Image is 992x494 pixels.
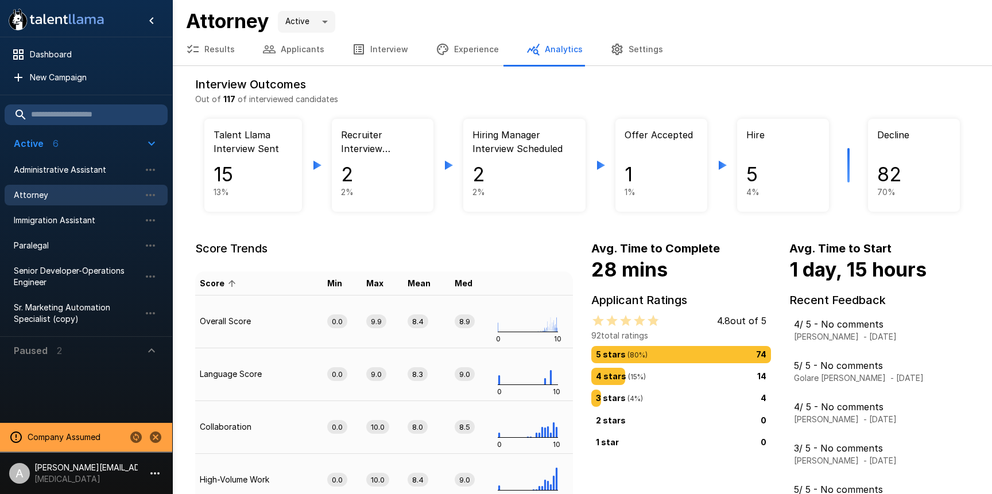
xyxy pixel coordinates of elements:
[789,396,969,429] button: 4/ 5 - No comments[PERSON_NAME]- [DATE]
[214,186,293,198] p: 13 %
[761,435,766,448] p: 0
[496,334,501,343] tspan: 0
[625,162,698,186] h4: 1
[863,414,897,425] p: - [DATE]
[794,372,886,384] p: Golare [PERSON_NAME]
[455,277,487,290] span: Med
[366,277,398,290] span: Max
[327,474,347,485] span: 0.0
[195,348,323,400] td: Language Score
[366,474,389,485] span: 10.0
[591,330,766,341] p: 92 total ratings
[327,316,347,327] span: 0.0
[789,242,892,255] b: Avg. Time to Start
[472,162,576,186] h4: 2
[214,128,293,159] p: Talent Llama Interview Sent
[200,277,239,290] span: Score
[625,128,698,159] p: Offer Accepted
[472,186,576,198] p: 2 %
[626,351,648,359] span: ( 80 %)
[327,369,347,380] span: 0.0
[195,94,969,105] p: Out of of interviewed candidates
[877,128,951,159] p: Decline
[789,258,927,281] b: 1 day, 15 hours
[596,370,646,383] p: 4 stars
[195,75,969,94] h6: Interview Outcomes
[195,400,323,453] td: Collaboration
[455,316,475,327] span: 8.9
[596,348,648,361] p: 5 stars
[877,162,951,186] h4: 82
[596,33,677,65] button: Settings
[746,162,820,186] h4: 5
[341,128,424,159] p: Recruiter Interview Complete
[596,392,643,404] p: 3 stars
[746,186,820,198] p: 4 %
[341,186,424,198] p: 2 %
[455,422,475,433] span: 8.5
[422,33,513,65] button: Experience
[789,291,969,309] h6: Recent Feedback
[553,387,560,395] tspan: 10
[591,291,771,309] h6: Applicant Ratings
[877,186,951,198] p: 70 %
[408,422,428,433] span: 8.0
[553,439,560,448] tspan: 10
[513,33,596,65] button: Analytics
[757,370,766,383] p: 14
[717,314,766,328] p: 4.8 out of 5
[761,392,766,404] p: 4
[591,258,668,281] b: 28 mins
[596,414,626,426] p: 2 stars
[756,348,766,361] p: 74
[327,422,347,433] span: 0.0
[195,239,573,258] h6: Score Trends
[497,387,502,395] tspan: 0
[497,439,502,448] tspan: 0
[186,9,269,33] b: Attorney
[408,316,428,327] span: 8.4
[794,414,859,425] p: [PERSON_NAME]
[890,372,924,384] p: - [DATE]
[794,359,924,372] p: 5 / 5 - No comments
[408,277,445,290] span: Mean
[408,369,428,380] span: 8.3
[761,414,766,426] p: 0
[278,11,335,33] div: Active
[863,455,897,466] p: - [DATE]
[366,316,386,327] span: 9.9
[625,186,698,198] p: 1 %
[455,474,475,485] span: 9.0
[341,162,424,186] h4: 2
[223,94,235,104] b: 117
[172,33,249,65] button: Results
[472,128,576,159] p: Hiring Manager Interview Scheduled
[214,162,293,186] h4: 15
[366,369,386,380] span: 9.0
[626,394,643,403] span: ( 4 %)
[596,435,619,448] p: 1 star
[591,242,720,255] b: Avg. Time to Complete
[789,314,969,346] button: 4/ 5 - No comments[PERSON_NAME]- [DATE]
[338,33,422,65] button: Interview
[626,372,646,381] span: ( 15 %)
[794,400,897,414] p: 4 / 5 - No comments
[794,331,859,343] p: [PERSON_NAME]
[408,474,428,485] span: 8.4
[789,438,969,470] button: 3/ 5 - No comments[PERSON_NAME]- [DATE]
[794,455,859,466] p: [PERSON_NAME]
[746,128,820,159] p: Hire
[789,355,969,387] button: 5/ 5 - No commentsGolare [PERSON_NAME]- [DATE]
[554,334,561,343] tspan: 10
[794,317,897,331] p: 4 / 5 - No comments
[455,369,475,380] span: 9.0
[366,422,389,433] span: 10.0
[195,295,323,348] td: Overall Score
[327,277,357,290] span: Min
[249,33,338,65] button: Applicants
[863,331,897,343] p: - [DATE]
[794,441,897,455] p: 3 / 5 - No comments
